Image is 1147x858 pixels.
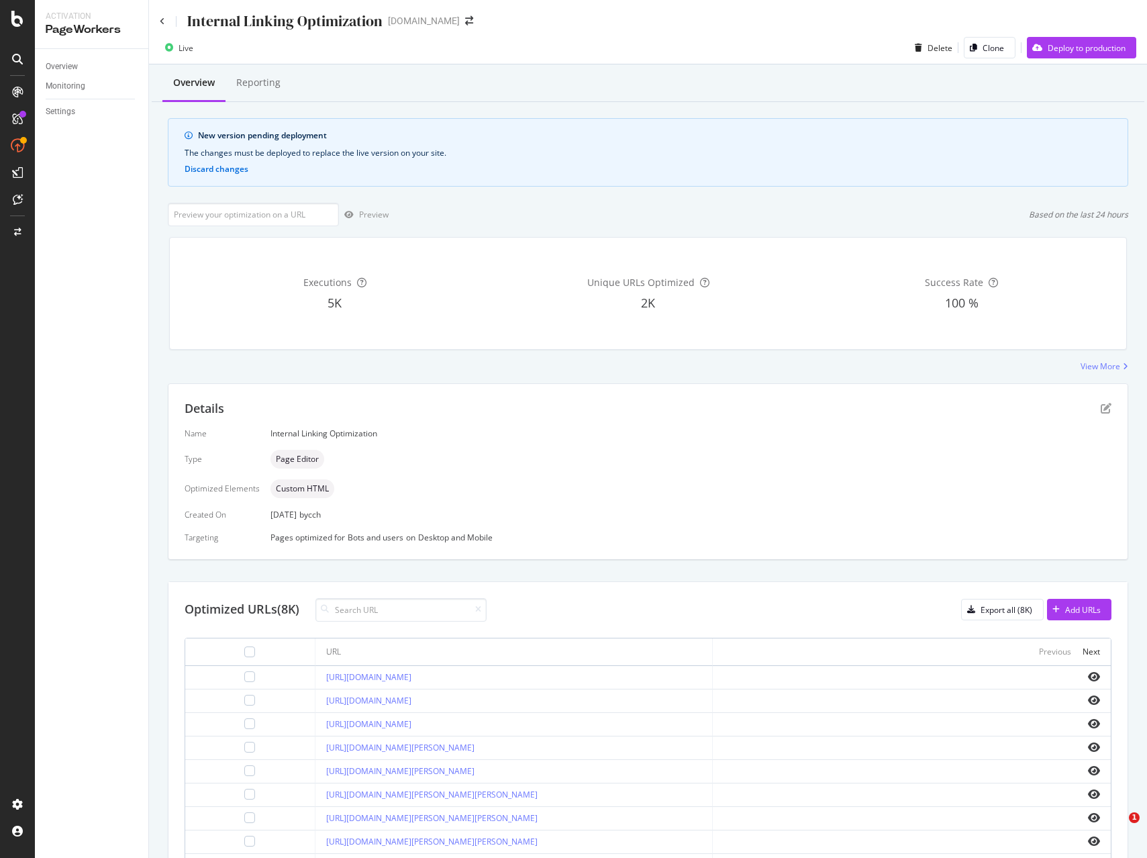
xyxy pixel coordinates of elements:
div: Reporting [236,76,281,89]
a: View More [1081,361,1128,372]
span: Success Rate [925,276,983,289]
button: Previous [1039,644,1071,660]
div: Internal Linking Optimization [270,428,1111,439]
div: Internal Linking Optimization [187,11,383,32]
div: Targeting [185,532,260,543]
a: Click to go back [160,17,165,26]
div: Desktop and Mobile [418,532,493,543]
a: [URL][DOMAIN_NAME][PERSON_NAME] [326,742,475,753]
a: Overview [46,60,139,74]
i: eye [1088,742,1100,753]
input: Preview your optimization on a URL [168,203,339,226]
a: [URL][DOMAIN_NAME] [326,695,411,706]
button: Export all (8K) [961,599,1044,620]
div: [DOMAIN_NAME] [388,14,460,28]
div: Name [185,428,260,439]
div: The changes must be deployed to replace the live version on your site. [185,147,1111,159]
i: eye [1088,765,1100,776]
div: Delete [928,42,952,54]
span: Page Editor [276,455,319,463]
a: Settings [46,105,139,119]
i: eye [1088,671,1100,682]
a: [URL][DOMAIN_NAME] [326,671,411,683]
a: [URL][DOMAIN_NAME][PERSON_NAME][PERSON_NAME] [326,836,538,847]
div: Activation [46,11,138,22]
input: Search URL [315,598,487,622]
div: Preview [359,209,389,220]
button: Next [1083,644,1100,660]
div: Type [185,453,260,465]
a: [URL][DOMAIN_NAME][PERSON_NAME] [326,765,475,777]
div: New version pending deployment [198,130,1111,142]
div: Deploy to production [1048,42,1126,54]
div: neutral label [270,450,324,469]
button: Clone [964,37,1015,58]
div: Next [1083,646,1100,657]
div: neutral label [270,479,334,498]
div: arrow-right-arrow-left [465,16,473,26]
a: Monitoring [46,79,139,93]
div: Previous [1039,646,1071,657]
i: eye [1088,812,1100,823]
div: Pages optimized for on [270,532,1111,543]
div: info banner [168,118,1128,187]
button: Preview [339,204,389,226]
i: eye [1088,718,1100,729]
div: [DATE] [270,509,1111,520]
i: eye [1088,836,1100,847]
div: Live [179,42,193,54]
a: [URL][DOMAIN_NAME][PERSON_NAME][PERSON_NAME] [326,789,538,800]
div: View More [1081,361,1120,372]
button: Discard changes [185,164,248,174]
a: [URL][DOMAIN_NAME] [326,718,411,730]
div: Monitoring [46,79,85,93]
div: Settings [46,105,75,119]
div: Based on the last 24 hours [1029,209,1128,220]
button: Add URLs [1047,599,1111,620]
div: URL [326,646,341,658]
div: Clone [983,42,1004,54]
div: Created On [185,509,260,520]
div: Overview [46,60,78,74]
div: Details [185,400,224,418]
div: Bots and users [348,532,403,543]
div: by cch [299,509,321,520]
div: Export all (8K) [981,604,1032,616]
i: eye [1088,695,1100,706]
div: Add URLs [1065,604,1101,616]
span: Unique URLs Optimized [587,276,695,289]
i: eye [1088,789,1100,800]
div: Optimized Elements [185,483,260,494]
span: 100 % [945,295,979,311]
span: Executions [303,276,352,289]
a: [URL][DOMAIN_NAME][PERSON_NAME][PERSON_NAME] [326,812,538,824]
button: Delete [909,37,952,58]
iframe: Intercom live chat [1101,812,1134,845]
div: pen-to-square [1101,403,1111,414]
span: Custom HTML [276,485,329,493]
span: 2K [641,295,655,311]
div: PageWorkers [46,22,138,38]
span: 1 [1129,812,1140,823]
span: 5K [328,295,342,311]
button: Deploy to production [1027,37,1136,58]
div: Overview [173,76,215,89]
div: Optimized URLs (8K) [185,601,299,618]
